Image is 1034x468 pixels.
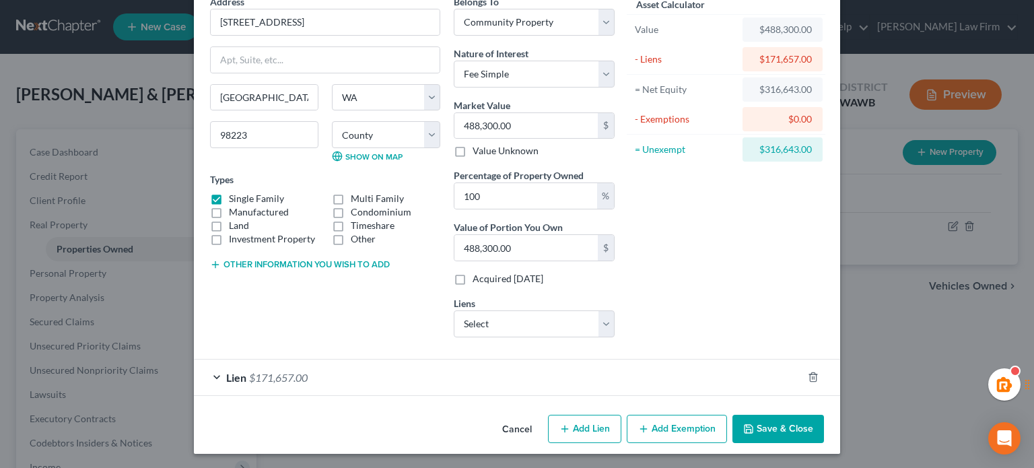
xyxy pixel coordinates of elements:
input: Apt, Suite, etc... [211,47,440,73]
div: - Liens [635,53,736,66]
div: $316,643.00 [753,83,812,96]
a: Show on Map [332,151,403,162]
label: Single Family [229,192,284,205]
label: Market Value [454,98,510,112]
button: Add Exemption [627,415,727,443]
input: Enter city... [211,85,318,110]
label: Value of Portion You Own [454,220,563,234]
div: $0.00 [753,112,812,126]
label: Multi Family [351,192,404,205]
label: Liens [454,296,475,310]
span: Lien [226,371,246,384]
div: - Exemptions [635,112,736,126]
div: = Net Equity [635,83,736,96]
label: Manufactured [229,205,289,219]
span: $171,657.00 [249,371,308,384]
button: Cancel [491,416,543,443]
label: Acquired [DATE] [473,272,543,286]
div: Value [635,23,736,36]
label: Land [229,219,249,232]
label: Other [351,232,376,246]
div: % [597,183,614,209]
div: $488,300.00 [753,23,812,36]
label: Condominium [351,205,411,219]
button: Add Lien [548,415,621,443]
label: Timeshare [351,219,394,232]
div: $171,657.00 [753,53,812,66]
input: 0.00 [454,235,598,261]
button: Other information you wish to add [210,259,390,270]
label: Investment Property [229,232,315,246]
input: 0.00 [454,113,598,139]
div: $ [598,235,614,261]
button: Save & Close [732,415,824,443]
label: Types [210,172,234,187]
input: 0.00 [454,183,597,209]
div: $ [598,113,614,139]
div: = Unexempt [635,143,736,156]
input: Enter zip... [210,121,318,148]
input: Enter address... [211,9,440,35]
label: Percentage of Property Owned [454,168,584,182]
label: Nature of Interest [454,46,528,61]
div: $316,643.00 [753,143,812,156]
label: Value Unknown [473,144,539,158]
div: Open Intercom Messenger [988,422,1021,455]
